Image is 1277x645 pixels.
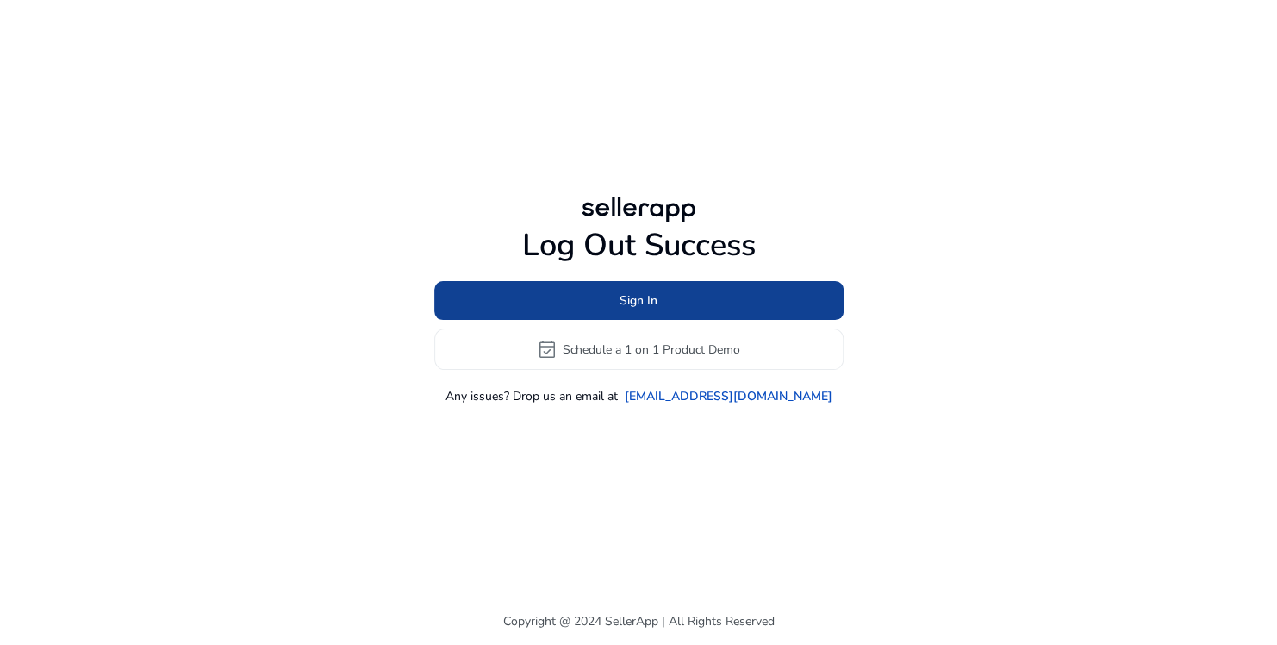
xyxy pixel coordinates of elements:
p: Any issues? Drop us an email at [445,387,618,405]
span: event_available [537,339,558,360]
button: event_availableSchedule a 1 on 1 Product Demo [434,329,844,370]
button: Sign In [434,281,844,320]
span: Sign In [620,291,657,310]
a: [EMAIL_ADDRESS][DOMAIN_NAME] [625,387,832,405]
h1: Log Out Success [434,227,844,264]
